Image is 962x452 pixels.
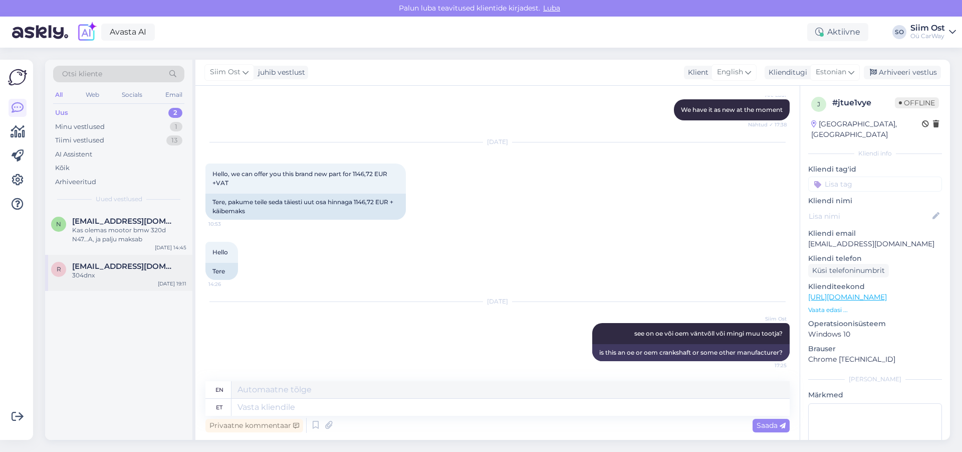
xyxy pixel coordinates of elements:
[55,177,96,187] div: Arhiveeritud
[684,67,708,78] div: Klient
[205,194,406,220] div: Tere, pakume teile seda täiesti uut osa hinnaga 1146,72 EUR + käibemaks
[808,253,942,264] p: Kliendi telefon
[808,390,942,400] p: Märkmed
[748,121,787,128] span: Nähtud ✓ 17:38
[208,280,246,288] span: 14:26
[72,217,176,226] span: nuvizion@gmail.com
[592,344,790,361] div: is this an oe or oem crankshaft or some other manufacturer?
[205,263,238,280] div: Tere
[55,122,105,132] div: Minu vestlused
[170,122,182,132] div: 1
[811,119,922,140] div: [GEOGRAPHIC_DATA], [GEOGRAPHIC_DATA]
[808,196,942,206] p: Kliendi nimi
[53,88,65,101] div: All
[55,163,70,173] div: Kõik
[254,67,305,78] div: juhib vestlust
[808,177,942,192] input: Lisa tag
[55,108,68,118] div: Uus
[210,67,241,78] span: Siim Ost
[808,292,887,302] a: [URL][DOMAIN_NAME]
[205,297,790,306] div: [DATE]
[910,32,945,40] div: Oü CarWay
[72,226,186,244] div: Kas olemas mootor bmw 320d N47...A, ja palju maksab
[216,399,222,416] div: et
[864,66,941,79] div: Arhiveeri vestlus
[895,97,939,108] span: Offline
[817,100,820,108] span: j
[540,4,563,13] span: Luba
[808,164,942,175] p: Kliendi tag'id
[892,25,906,39] div: SO
[72,271,186,280] div: 304dnx
[76,22,97,43] img: explore-ai
[208,220,246,228] span: 10:53
[765,67,807,78] div: Klienditugi
[808,281,942,292] p: Klienditeekond
[120,88,144,101] div: Socials
[749,362,787,369] span: 17:25
[212,170,389,187] span: Hello, we can offer you this brand new part for 1146,72 EUR +VAT
[96,195,142,204] span: Uued vestlused
[816,67,846,78] span: Estonian
[717,67,743,78] span: English
[215,381,223,398] div: en
[56,220,61,228] span: n
[808,306,942,315] p: Vaata edasi ...
[807,23,868,41] div: Aktiivne
[55,149,92,160] div: AI Assistent
[757,421,786,430] span: Saada
[101,24,155,41] a: Avasta AI
[168,108,182,118] div: 2
[808,329,942,340] p: Windows 10
[155,244,186,251] div: [DATE] 14:45
[57,265,61,273] span: r
[808,149,942,158] div: Kliendi info
[681,106,783,113] span: We have it as new at the moment
[749,315,787,323] span: Siim Ost
[62,69,102,79] span: Otsi kliente
[910,24,956,40] a: Siim OstOü CarWay
[166,135,182,145] div: 13
[808,264,889,277] div: Küsi telefoninumbrit
[808,239,942,249] p: [EMAIL_ADDRESS][DOMAIN_NAME]
[84,88,101,101] div: Web
[158,280,186,287] div: [DATE] 19:11
[910,24,945,32] div: Siim Ost
[808,375,942,384] div: [PERSON_NAME]
[163,88,184,101] div: Email
[55,135,104,145] div: Tiimi vestlused
[809,211,930,222] input: Lisa nimi
[808,228,942,239] p: Kliendi email
[808,354,942,365] p: Chrome [TECHNICAL_ID]
[634,330,783,337] span: see on oe või oem väntvõll või mingi muu tootja?
[72,262,176,271] span: reiko.taalkis@gmail.com
[212,248,228,256] span: Hello
[808,344,942,354] p: Brauser
[205,419,303,432] div: Privaatne kommentaar
[205,137,790,146] div: [DATE]
[832,97,895,109] div: # jtue1vye
[8,68,27,87] img: Askly Logo
[808,319,942,329] p: Operatsioonisüsteem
